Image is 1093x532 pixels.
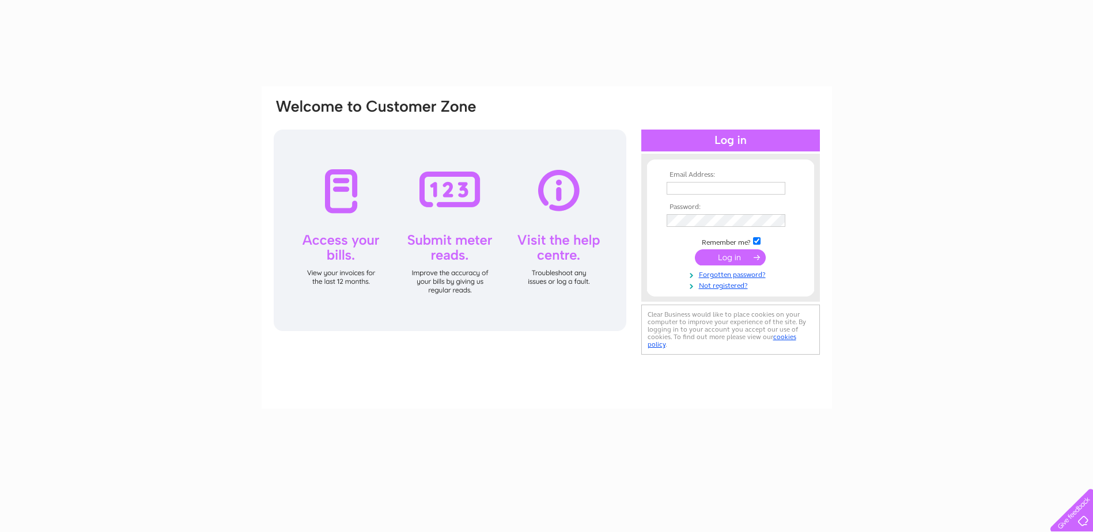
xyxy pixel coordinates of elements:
[648,333,796,348] a: cookies policy
[667,268,797,279] a: Forgotten password?
[641,305,820,355] div: Clear Business would like to place cookies on your computer to improve your experience of the sit...
[664,235,797,247] td: Remember me?
[664,171,797,179] th: Email Address:
[667,279,797,290] a: Not registered?
[664,203,797,211] th: Password:
[695,249,766,265] input: Submit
